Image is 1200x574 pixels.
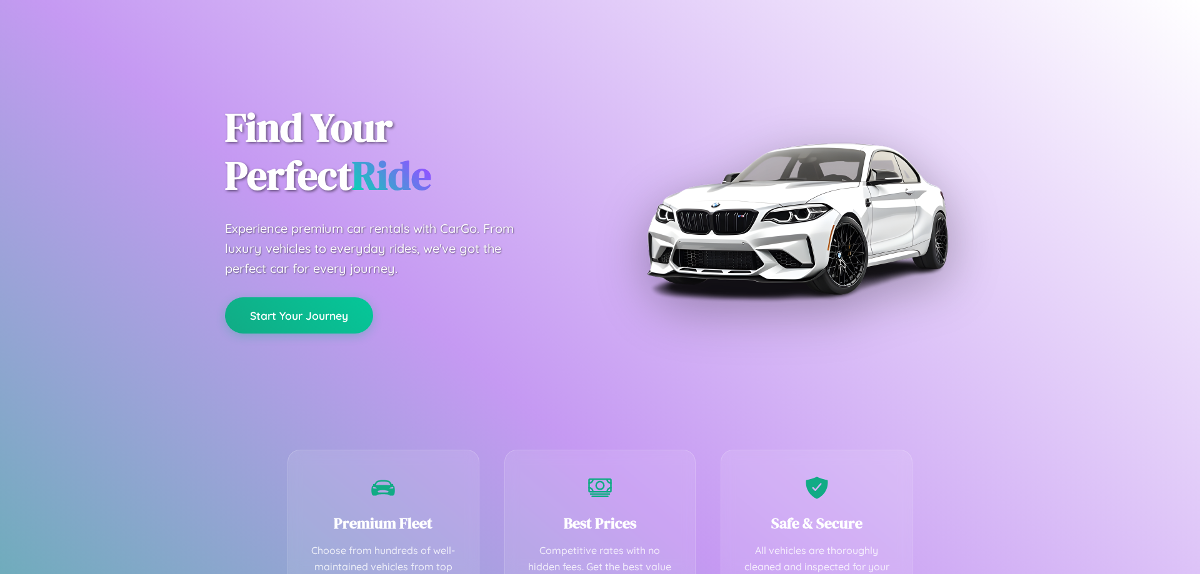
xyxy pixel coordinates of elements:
[225,104,581,200] h1: Find Your Perfect
[307,513,460,533] h3: Premium Fleet
[641,62,953,375] img: Premium BMW car rental vehicle
[352,148,431,202] span: Ride
[225,219,537,279] p: Experience premium car rentals with CarGo. From luxury vehicles to everyday rides, we've got the ...
[740,513,893,533] h3: Safe & Secure
[524,513,677,533] h3: Best Prices
[225,297,373,334] button: Start Your Journey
